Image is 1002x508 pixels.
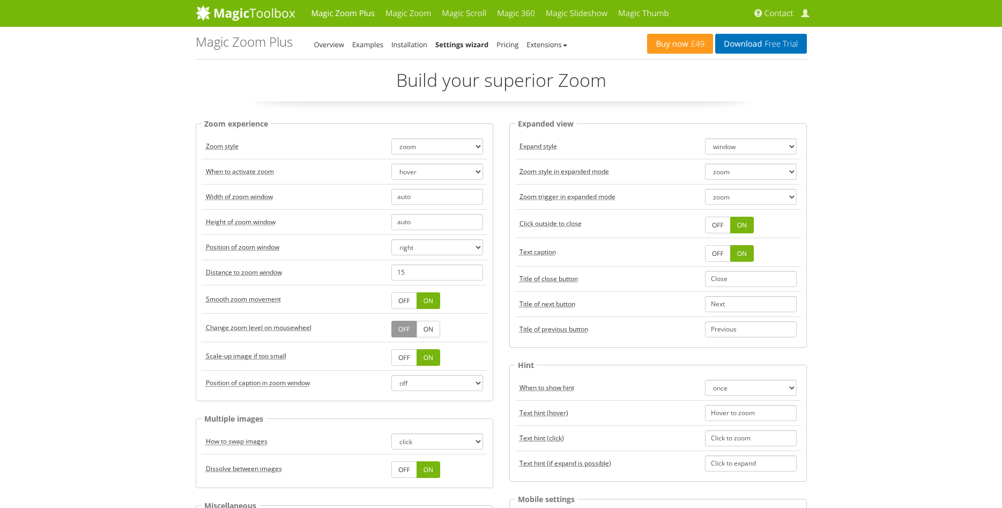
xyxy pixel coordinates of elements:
[515,359,537,371] legend: Hint
[206,464,282,473] acronym: transitionEffect, default: true
[647,34,713,54] a: Buy now£49
[519,408,568,417] acronym: textHoverZoomHint, default: Hover to zoom
[417,292,440,309] a: ON
[515,493,577,505] legend: Mobile settings
[206,323,311,332] acronym: variableZoom, default: false
[196,68,807,101] p: Build your superior Zoom
[765,8,793,19] span: Contact
[519,325,588,334] acronym: textBtnPrev, default: Previous
[206,268,282,277] acronym: zoomDistance, default: 15
[206,192,273,201] acronym: zoomWidth, default: auto
[730,245,754,262] a: ON
[705,245,731,262] a: OFF
[515,117,576,130] legend: Expanded view
[391,349,417,366] a: OFF
[435,40,488,49] a: Settings wizard
[519,219,582,228] acronym: closeOnClickOutside, default: true
[202,413,266,425] legend: Multiple images
[202,117,271,130] legend: Zoom experience
[206,351,286,360] acronym: upscale, default: true
[391,40,427,49] a: Installation
[206,242,279,252] acronym: zoomPosition, default: right
[417,349,440,366] a: ON
[496,40,518,49] a: Pricing
[519,383,574,392] acronym: hint, default: once
[715,34,806,54] a: DownloadFree Trial
[206,437,268,446] acronym: selectorTrigger, default: click
[519,299,575,308] acronym: textBtnNext, default: Next
[519,274,578,283] acronym: textBtnClose, default: Close
[352,40,383,49] a: Examples
[206,167,274,176] acronym: zoomOn, default: hover
[762,40,798,48] span: Free Trial
[519,142,557,151] acronym: expand, default: window
[519,247,556,256] acronym: expandCaption, default: true
[314,40,344,49] a: Overview
[196,35,293,49] h1: Magic Zoom Plus
[519,192,615,201] acronym: expandZoomOn, default: zoom
[206,295,281,304] acronym: smoothing, default: true
[196,5,295,21] img: MagicToolbox.com - Image tools for your website
[705,217,731,233] a: OFF
[519,459,611,468] acronym: textExpandHint, default: Click to expand
[519,167,609,176] acronym: expandZoomMode, default: zoom
[391,461,417,478] a: OFF
[526,40,567,49] a: Extensions
[688,40,705,48] span: £49
[417,321,440,337] a: ON
[519,433,564,443] acronym: textClickZoomHint, default: Click to zoom
[730,217,754,233] a: ON
[417,461,440,478] a: ON
[391,321,417,337] a: OFF
[206,217,276,226] acronym: zoomHeight, default: auto
[206,378,310,387] acronym: zoomCaption, default: off
[391,292,417,309] a: OFF
[206,142,239,151] acronym: zoomMode, default: zoom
